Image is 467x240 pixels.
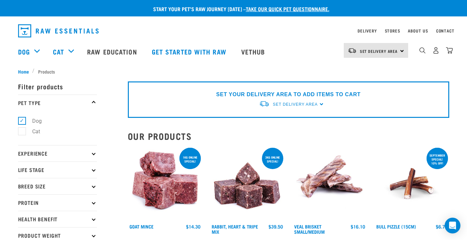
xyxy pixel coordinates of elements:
[186,224,200,229] div: $14.30
[445,218,460,233] div: Open Intercom Messenger
[432,47,439,54] img: user.png
[13,22,455,40] nav: dropdown navigation
[436,30,455,32] a: Contact
[294,225,325,233] a: Veal Brisket Small/Medium
[22,127,43,136] label: Cat
[360,50,398,52] span: Set Delivery Area
[419,47,426,54] img: home-icon-1@2x.png
[375,146,449,221] img: Bull Pizzle
[18,78,97,95] p: Filter products
[18,24,99,37] img: Raw Essentials Logo
[246,7,329,10] a: take our quick pet questionnaire.
[216,91,361,98] p: SET YOUR DELIVERY AREA TO ADD ITEMS TO CART
[18,68,33,75] a: Home
[53,47,64,56] a: Cat
[179,152,201,166] div: 1kg online special!
[128,131,449,141] h2: Our Products
[235,38,273,65] a: Vethub
[81,38,145,65] a: Raw Education
[385,30,400,32] a: Stores
[408,30,428,32] a: About Us
[18,95,97,111] p: Pet Type
[210,146,285,221] img: 1175 Rabbit Heart Tripe Mix 01
[18,211,97,227] p: Health Benefit
[128,146,202,221] img: 1077 Wild Goat Mince 01
[358,30,377,32] a: Delivery
[446,47,453,54] img: home-icon@2x.png
[292,146,367,221] img: 1207 Veal Brisket 4pp 01
[376,225,416,228] a: Bull Pizzle (15cm)
[18,162,97,178] p: Life Stage
[129,225,153,228] a: Goat Mince
[18,145,97,162] p: Experience
[18,47,30,56] a: Dog
[348,48,357,54] img: van-moving.png
[22,117,44,125] label: Dog
[436,224,448,229] div: $6.75
[18,68,449,75] nav: breadcrumbs
[18,68,29,75] span: Home
[351,224,365,229] div: $16.10
[269,224,283,229] div: $39.50
[273,102,317,107] span: Set Delivery Area
[212,225,258,233] a: Rabbit, Heart & Tripe Mix
[427,150,448,168] div: September special! 10% off!
[262,152,283,166] div: 3kg online special!
[18,178,97,194] p: Breed Size
[259,100,269,107] img: van-moving.png
[145,38,235,65] a: Get started with Raw
[18,194,97,211] p: Protein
